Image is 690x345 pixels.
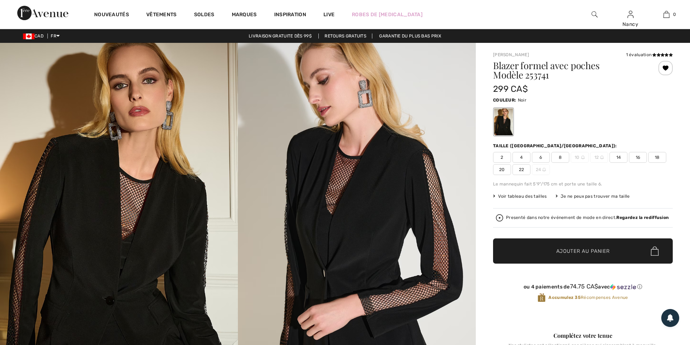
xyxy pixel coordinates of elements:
[243,33,317,39] a: Livraison gratuite dès 99$
[506,215,669,220] div: Presenté dans notre événement de mode en direct.
[556,247,610,255] span: Ajouter au panier
[532,164,550,175] span: 24
[373,33,447,39] a: Garantie du plus bas prix
[493,283,673,290] div: ou 4 paiements de avec
[51,33,60,39] span: FR
[493,331,673,340] div: Complétez votre tenue
[493,193,547,200] span: Voir tableau des tailles
[626,51,673,58] div: 1 évaluation
[600,156,604,159] img: ring-m.svg
[493,143,618,149] div: Taille ([GEOGRAPHIC_DATA]/[GEOGRAPHIC_DATA]):
[493,84,528,94] span: 299 CA$
[609,152,627,163] span: 14
[581,156,585,159] img: ring-m.svg
[651,246,659,256] img: Bag.svg
[493,283,673,293] div: ou 4 paiements de74.75 CA$avecSezzle Cliquez pour en savoir plus sur Sezzle
[590,152,608,163] span: 12
[613,21,648,28] div: Nancy
[318,33,372,39] a: Retours gratuits
[493,52,529,57] a: [PERSON_NAME]
[532,152,550,163] span: 6
[274,12,306,19] span: Inspiration
[323,11,335,18] a: Live
[616,215,669,220] strong: Regardez la rediffusion
[548,295,581,300] strong: Accumulez 35
[610,284,636,290] img: Sezzle
[493,164,511,175] span: 20
[493,61,643,80] h1: Blazer formel avec poches Modèle 253741
[592,10,598,19] img: recherche
[352,11,423,18] a: Robes de [MEDICAL_DATA]
[571,152,589,163] span: 10
[493,98,516,103] span: Couleur:
[627,11,634,18] a: Se connecter
[493,238,673,264] button: Ajouter au panier
[538,293,546,303] img: Récompenses Avenue
[570,283,598,290] span: 74.75 CA$
[17,6,68,20] img: 1ère Avenue
[94,12,129,19] a: Nouveautés
[23,33,34,39] img: Canadian Dollar
[629,152,647,163] span: 16
[518,98,526,103] span: Noir
[551,152,569,163] span: 8
[512,164,530,175] span: 22
[548,294,628,301] span: Récompenses Avenue
[648,152,666,163] span: 18
[512,152,530,163] span: 4
[23,33,46,39] span: CAD
[194,12,215,19] a: Soldes
[542,168,546,171] img: ring-m.svg
[494,108,513,135] div: Noir
[493,181,673,187] div: Le mannequin fait 5'9"/175 cm et porte une taille 6.
[649,10,684,19] a: 0
[232,12,257,19] a: Marques
[663,10,670,19] img: Mon panier
[496,214,503,221] img: Regardez la rediffusion
[146,12,177,19] a: Vêtements
[644,291,683,309] iframe: Ouvre un widget dans lequel vous pouvez trouver plus d’informations
[556,193,630,200] div: Je ne peux pas trouver ma taille
[673,11,676,18] span: 0
[493,152,511,163] span: 2
[627,10,634,19] img: Mes infos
